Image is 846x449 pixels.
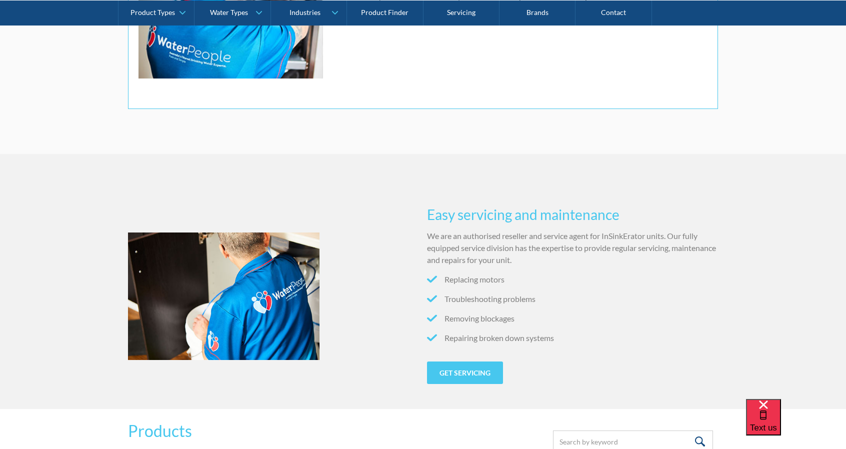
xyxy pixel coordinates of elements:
h2: Products [128,419,192,443]
li: Troubleshooting problems [427,293,718,305]
p: We are an authorised reseller and service agent for InSinkErator units. Our fully equipped servic... [427,230,718,266]
div: Product Types [130,8,175,16]
li: Repairing broken down systems [427,332,718,344]
img: Insinkerator [128,232,319,360]
a: Get servicing [427,361,503,384]
div: Water Types [210,8,248,16]
h3: Easy servicing and maintenance [427,204,718,225]
li: Replacing motors [427,273,718,285]
iframe: podium webchat widget bubble [746,399,846,449]
div: Industries [289,8,320,16]
li: Removing blockages [427,312,718,324]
